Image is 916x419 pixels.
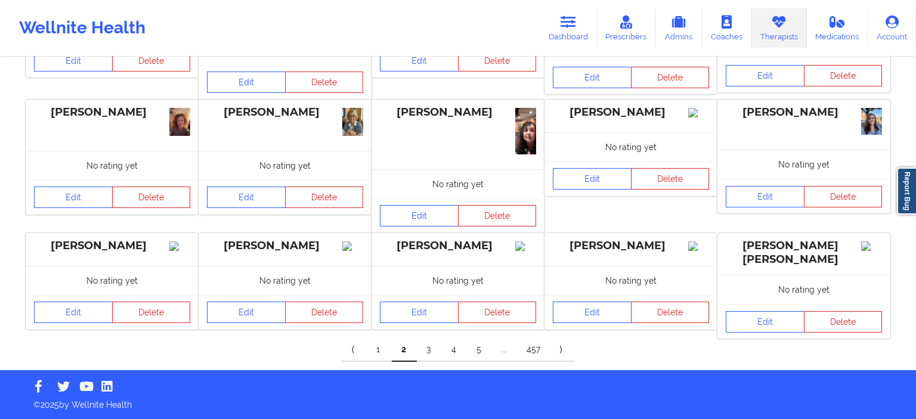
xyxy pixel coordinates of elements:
div: No rating yet [26,266,199,295]
img: Image%2Fplaceholer-image.png [688,108,709,117]
a: Edit [553,302,632,323]
button: Delete [458,205,537,226]
div: Pagination Navigation [342,338,575,362]
img: Image%2Fplaceholer-image.png [861,241,882,251]
button: Delete [285,72,364,93]
div: No rating yet [199,266,372,295]
div: [PERSON_NAME] [380,239,536,253]
a: 4 [442,338,467,362]
button: Delete [804,186,883,207]
a: 2 [392,338,417,362]
a: Therapists [751,8,807,48]
a: Edit [380,205,459,226]
a: Edit [207,187,286,208]
div: No rating yet [199,151,372,180]
a: Edit [34,187,113,208]
img: Image%2Fplaceholer-image.png [688,241,709,251]
a: Edit [380,302,459,323]
div: No rating yet [372,266,544,295]
div: No rating yet [544,132,717,162]
div: No rating yet [544,266,717,295]
a: Edit [207,302,286,323]
a: Edit [726,65,804,86]
a: Previous item [342,338,367,362]
img: 8588bb6e-f076-4c3b-8d49-cf5ffd903e14_IMG_8603.jpeg [861,108,882,135]
a: Edit [34,302,113,323]
div: [PERSON_NAME] [380,105,536,119]
button: Delete [112,50,191,72]
button: Delete [804,65,883,86]
button: Delete [112,187,191,208]
img: f04992b7-ec42-4e76-9790-9090acf01c12_IMG_2110.jpeg [342,108,363,136]
a: Edit [380,50,459,72]
div: [PERSON_NAME] [PERSON_NAME] [726,239,882,266]
div: [PERSON_NAME] [34,105,190,119]
div: [PERSON_NAME] [34,239,190,253]
a: Edit [553,67,632,88]
a: Account [868,8,916,48]
p: © 2025 by Wellnite Health [25,390,891,411]
button: Delete [285,302,364,323]
img: Image%2Fplaceholer-image.png [342,241,363,251]
div: [PERSON_NAME] [726,105,882,119]
a: 457 [517,338,550,362]
div: [PERSON_NAME] [553,105,709,119]
a: 3 [417,338,442,362]
a: Admins [655,8,702,48]
a: ... [492,338,517,362]
button: Delete [112,302,191,323]
button: Delete [631,302,710,323]
a: Edit [726,311,804,333]
a: Dashboard [540,8,597,48]
div: No rating yet [372,169,544,198]
button: Delete [804,311,883,333]
button: Delete [285,187,364,208]
a: Edit [553,168,632,190]
img: Image%2Fplaceholer-image.png [515,241,536,251]
div: [PERSON_NAME] [207,239,363,253]
div: No rating yet [26,151,199,180]
a: Edit [207,72,286,93]
div: [PERSON_NAME] [553,239,709,253]
a: Coaches [702,8,751,48]
button: Delete [458,302,537,323]
div: [PERSON_NAME] [207,105,363,119]
button: Delete [458,50,537,72]
a: Prescribers [597,8,656,48]
div: No rating yet [717,150,890,179]
img: Image%2Fplaceholer-image.png [169,241,190,251]
a: 1 [367,338,392,362]
button: Delete [631,67,710,88]
img: 4e8443e5-8704-4f0d-87bf-138868805671_20250301_192420.jpg [515,108,536,154]
div: No rating yet [717,275,890,304]
a: Next item [550,338,575,362]
a: Edit [34,50,113,72]
a: Edit [726,186,804,207]
a: 5 [467,338,492,362]
a: Report Bug [897,167,916,215]
a: Medications [807,8,868,48]
button: Delete [631,168,710,190]
img: 4ecc6683-e54d-41ca-b797-d14e09ae0092_IMG_6303.jpeg [169,108,190,136]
